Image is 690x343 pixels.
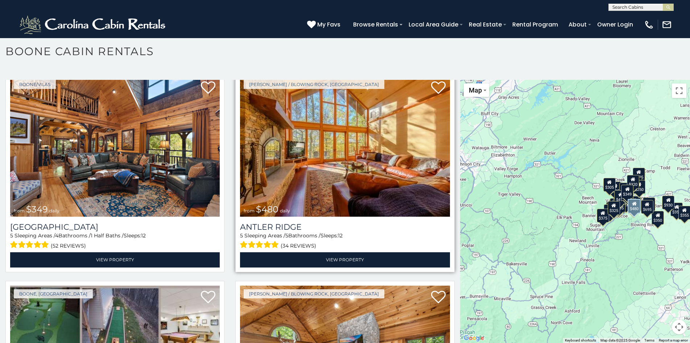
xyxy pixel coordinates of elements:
[608,201,620,215] div: $325
[662,195,674,209] div: $930
[240,76,450,217] img: Antler Ridge
[10,232,13,239] span: 5
[10,76,220,217] a: Diamond Creek Lodge from $349 daily
[91,232,124,239] span: 1 Half Baths /
[604,204,616,218] div: $330
[565,338,596,343] button: Keyboard shortcuts
[672,320,686,334] button: Map camera controls
[620,195,632,209] div: $225
[244,80,384,89] a: [PERSON_NAME] / Blowing Rock, [GEOGRAPHIC_DATA]
[594,18,637,31] a: Owner Login
[619,183,632,196] div: $565
[240,222,450,232] a: Antler Ridge
[628,196,641,209] div: $395
[600,338,640,342] span: Map data ©2025 Google
[338,232,343,239] span: 12
[201,81,215,96] a: Add to favorites
[627,175,639,188] div: $320
[51,241,86,250] span: (52 reviews)
[633,180,645,194] div: $250
[350,18,402,31] a: Browse Rentals
[18,14,169,36] img: White-1-2.png
[240,232,450,250] div: Sleeping Areas / Bathrooms / Sleeps:
[621,187,633,200] div: $210
[469,86,482,94] span: Map
[26,204,48,215] span: $349
[10,222,220,232] a: [GEOGRAPHIC_DATA]
[431,290,446,305] a: Add to favorites
[431,81,446,96] a: Add to favorites
[14,289,93,298] a: Boone, [GEOGRAPHIC_DATA]
[462,334,486,343] a: Open this area in Google Maps (opens a new window)
[509,18,562,31] a: Rental Program
[641,200,653,213] div: $695
[201,290,215,305] a: Add to favorites
[644,338,654,342] a: Terms
[465,18,505,31] a: Real Estate
[244,208,255,213] span: from
[240,252,450,267] a: View Property
[10,252,220,267] a: View Property
[141,232,146,239] span: 12
[244,289,384,298] a: [PERSON_NAME] / Blowing Rock, [GEOGRAPHIC_DATA]
[659,338,688,342] a: Report a map error
[14,80,56,89] a: Boone/Vilas
[14,208,25,213] span: from
[10,232,220,250] div: Sleeping Areas / Bathrooms / Sleeps:
[672,83,686,98] button: Toggle fullscreen view
[670,202,683,216] div: $355
[256,204,278,215] span: $480
[317,20,340,29] span: My Favs
[643,197,655,211] div: $380
[285,232,288,239] span: 5
[240,76,450,217] a: Antler Ridge from $480 daily
[55,232,58,239] span: 4
[644,20,654,30] img: phone-regular-white.png
[240,232,243,239] span: 5
[10,76,220,217] img: Diamond Creek Lodge
[565,18,590,31] a: About
[281,241,316,250] span: (34 reviews)
[614,190,627,204] div: $410
[633,167,645,181] div: $525
[662,20,672,30] img: mail-regular-white.png
[10,222,220,232] h3: Diamond Creek Lodge
[462,334,486,343] img: Google
[49,208,59,213] span: daily
[652,211,664,224] div: $350
[464,83,489,97] button: Change map style
[621,185,633,199] div: $349
[307,20,342,29] a: My Favs
[405,18,462,31] a: Local Area Guide
[628,199,641,213] div: $480
[603,177,616,191] div: $305
[280,208,290,213] span: daily
[628,200,640,213] div: $315
[597,209,609,222] div: $375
